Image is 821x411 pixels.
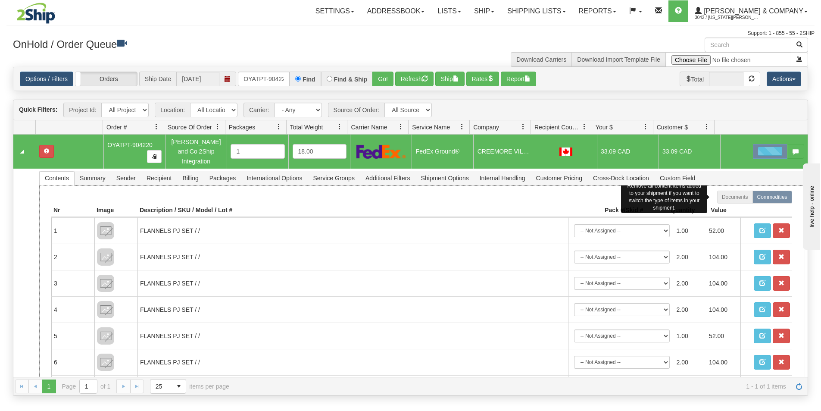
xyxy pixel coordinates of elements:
td: 2.00 [673,247,706,267]
input: Search [705,38,791,52]
td: FLANNELS PJ SET / / [137,270,568,296]
div: Remove all content items added to your shipment if you want to switch the type of items in your s... [621,181,707,213]
td: 2.00 [673,273,706,293]
span: Project Id: [63,103,101,117]
label: Find [303,76,315,82]
img: 8DAB37Fk3hKpn3AAAAAElFTkSuQmCC [97,275,114,292]
td: 2.00 [673,352,706,372]
span: 25 [156,382,167,391]
span: select [172,380,186,393]
span: Contents [40,171,74,185]
span: Ship Date [139,72,176,86]
span: Summary [75,171,111,185]
button: Search [791,38,808,52]
button: Rates [466,72,499,86]
span: Recipient Country [534,123,581,132]
td: 104.00 [705,247,738,267]
td: FLANNELS PJ SET / / [137,349,568,375]
th: Description / SKU / Model / Lot # [137,204,568,217]
a: Collapse [17,146,28,157]
a: Service Name filter column settings [455,119,469,134]
label: Documents [717,191,753,204]
label: Find & Ship [334,76,368,82]
img: 8DAB37Fk3hKpn3AAAAAElFTkSuQmCC [97,301,114,318]
a: Customer $ filter column settings [699,119,714,134]
div: grid toolbar [13,100,808,120]
td: 33.09 CAD [659,135,720,168]
th: Image [94,204,137,217]
h3: OnHold / Order Queue [13,38,404,50]
a: Carrier Name filter column settings [393,119,408,134]
a: Order # filter column settings [149,119,164,134]
button: Report [501,72,536,86]
a: Recipient Country filter column settings [577,119,592,134]
img: 8DAB37Fk3hKpn3AAAAAElFTkSuQmCC [97,248,114,266]
span: Service Groups [308,171,359,185]
span: [PERSON_NAME] & Company [702,7,803,15]
a: Packages filter column settings [272,119,286,134]
img: 8DAB37Fk3hKpn3AAAAAElFTkSuQmCC [97,354,114,371]
a: Company filter column settings [516,119,531,134]
input: Order # [238,72,290,86]
span: OYATPT-904220 [107,141,153,148]
span: Recipient [141,171,177,185]
label: Orders [75,72,137,86]
td: FLANNELS PJ SET / / [137,296,568,323]
div: [PERSON_NAME] and Co 2Ship Integration [169,137,223,166]
a: Addressbook [361,0,431,22]
td: 104.00 [705,300,738,320]
a: Reports [572,0,623,22]
td: 33.09 CAD [597,135,659,168]
td: 1.00 [673,326,706,346]
span: Cross-Dock Location [588,171,654,185]
span: Additional Filters [360,171,415,185]
img: CA [559,147,572,156]
span: Your $ [596,123,613,132]
a: Ship [468,0,501,22]
span: 3042 / [US_STATE][PERSON_NAME] [695,13,759,22]
td: FedEx Ground® [412,135,473,168]
span: Page of 1 [62,379,111,394]
img: 8DAB37Fk3hKpn3AAAAAElFTkSuQmCC [97,222,114,239]
span: Company [473,123,499,132]
td: 104.00 [705,352,738,372]
button: Go! [372,72,393,86]
span: Service Name [412,123,450,132]
td: FLANNELS PJ SET / / [137,244,568,270]
td: CREEMORE VILLAGE PHARMACY [473,135,535,168]
td: 6 [51,349,94,375]
label: Commodities [752,191,792,204]
span: Customer Pricing [531,171,587,185]
td: 52.00 [705,326,738,346]
a: Source Of Order filter column settings [210,119,225,134]
span: Custom Field [655,171,700,185]
button: Ship [435,72,465,86]
img: logo3042.jpg [6,2,66,24]
a: Total Weight filter column settings [332,119,347,134]
td: 4 [51,296,94,323]
td: 1 [51,217,94,244]
a: Lists [431,0,467,22]
img: FedEx [356,144,406,159]
span: Internal Handling [474,171,531,185]
span: Packages [229,123,255,132]
td: 2.00 [673,300,706,320]
span: International Options [241,171,307,185]
button: Copy to clipboard [147,150,162,163]
img: 8DAB37Fk3hKpn3AAAAAElFTkSuQmCC [97,327,114,345]
label: Quick Filters: [19,105,57,114]
span: Source Of Order [168,123,212,132]
span: Customer $ [657,123,688,132]
span: Carrier: [243,103,275,117]
td: 1.00 [673,221,706,241]
div: live help - online [6,7,80,14]
div: Support: 1 - 855 - 55 - 2SHIP [6,30,815,37]
td: FLANNELS PJ SET / / [137,375,568,402]
th: Nr [51,204,94,217]
td: 3 [51,270,94,296]
td: 104.00 [705,273,738,293]
a: Download Import Template File [577,56,660,63]
a: [PERSON_NAME] & Company 3042 / [US_STATE][PERSON_NAME] [688,0,814,22]
span: items per page [150,379,229,394]
span: Sender [111,171,141,185]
